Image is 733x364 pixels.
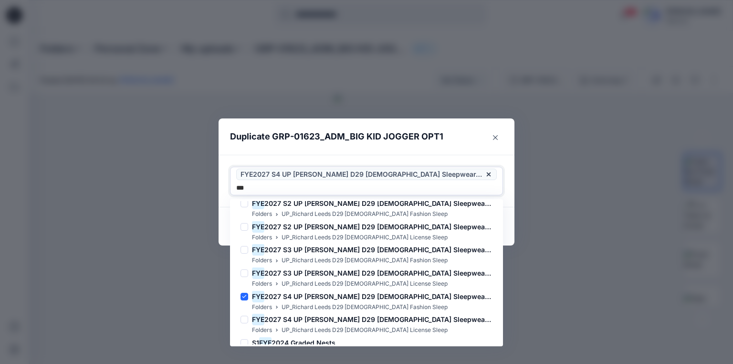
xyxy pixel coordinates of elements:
span: 2027 S2 UP [PERSON_NAME] D29 [DEMOGRAPHIC_DATA] Sleepwear-license [264,223,514,231]
mark: FYE [259,336,272,349]
p: Folders [252,233,272,243]
span: 2027 S3 UP [PERSON_NAME] D29 [DEMOGRAPHIC_DATA] Sleepwear-fashion [264,246,515,254]
p: UP_Richard Leeds D29 [DEMOGRAPHIC_DATA] Fashion Sleep [282,209,448,219]
span: 2027 S3 UP [PERSON_NAME] D29 [DEMOGRAPHIC_DATA] Sleepwear-license [264,269,514,277]
p: Folders [252,302,272,312]
mark: FYE [252,220,264,233]
p: Folders [252,279,272,289]
span: FYE2027 S4 UP [PERSON_NAME] D29 [DEMOGRAPHIC_DATA] Sleepwear-fashion. [241,169,483,180]
span: 2027 S2 UP [PERSON_NAME] D29 [DEMOGRAPHIC_DATA] Sleepwear-fashion [264,199,515,207]
p: UP_Richard Leeds D29 [DEMOGRAPHIC_DATA] License Sleep [282,325,448,335]
mark: FYE [252,290,264,303]
p: UP_Richard Leeds D29 [DEMOGRAPHIC_DATA] License Sleep [282,233,448,243]
span: 2027 S4 UP [PERSON_NAME] D29 [DEMOGRAPHIC_DATA] Sleepwear-fashion. [264,292,517,300]
mark: FYE [252,243,264,256]
span: 2027 S4 UP [PERSON_NAME] D29 [DEMOGRAPHIC_DATA] Sleepwear-license [264,315,514,323]
p: UP_Richard Leeds D29 [DEMOGRAPHIC_DATA] License Sleep [282,279,448,289]
span: S1 [252,339,259,347]
span: 2024 Graded Nests [272,339,335,347]
button: Close [488,130,503,145]
p: Duplicate GRP-01623_ADM_BIG KID JOGGER OPT1 [230,130,443,143]
mark: FYE [252,313,264,326]
mark: FYE [252,267,264,279]
p: UP_Richard Leeds D29 [DEMOGRAPHIC_DATA] Fashion Sleep [282,302,448,312]
p: Folders [252,209,272,219]
p: UP_Richard Leeds D29 [DEMOGRAPHIC_DATA] Fashion Sleep [282,256,448,266]
p: Folders [252,256,272,266]
mark: FYE [252,197,264,210]
p: Folders [252,325,272,335]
